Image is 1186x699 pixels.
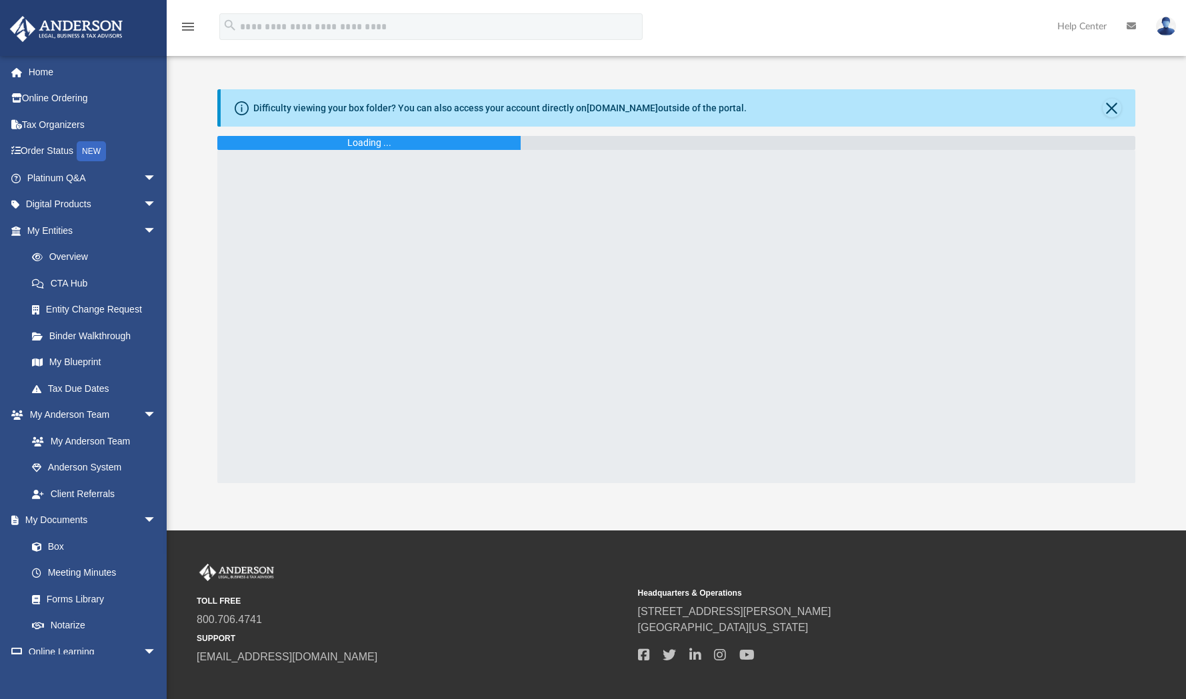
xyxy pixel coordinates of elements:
[19,533,163,560] a: Box
[19,323,177,349] a: Binder Walkthrough
[19,349,170,376] a: My Blueprint
[197,614,262,625] a: 800.706.4741
[143,191,170,219] span: arrow_drop_down
[143,507,170,534] span: arrow_drop_down
[253,101,747,115] div: Difficulty viewing your box folder? You can also access your account directly on outside of the p...
[1103,99,1121,117] button: Close
[9,191,177,218] a: Digital Productsarrow_drop_down
[9,165,177,191] a: Platinum Q&Aarrow_drop_down
[9,59,177,85] a: Home
[9,85,177,112] a: Online Ordering
[587,103,658,113] a: [DOMAIN_NAME]
[19,586,163,612] a: Forms Library
[638,622,809,633] a: [GEOGRAPHIC_DATA][US_STATE]
[143,638,170,666] span: arrow_drop_down
[197,595,629,607] small: TOLL FREE
[347,136,391,150] div: Loading ...
[19,612,170,639] a: Notarize
[143,165,170,192] span: arrow_drop_down
[197,632,629,644] small: SUPPORT
[19,454,170,481] a: Anderson System
[9,111,177,138] a: Tax Organizers
[1156,17,1176,36] img: User Pic
[77,141,106,161] div: NEW
[638,606,831,617] a: [STREET_ADDRESS][PERSON_NAME]
[9,138,177,165] a: Order StatusNEW
[19,375,177,402] a: Tax Due Dates
[19,428,163,454] a: My Anderson Team
[9,507,170,534] a: My Documentsarrow_drop_down
[19,480,170,507] a: Client Referrals
[143,217,170,245] span: arrow_drop_down
[19,297,177,323] a: Entity Change Request
[19,244,177,271] a: Overview
[6,16,127,42] img: Anderson Advisors Platinum Portal
[638,587,1070,599] small: Headquarters & Operations
[180,25,196,35] a: menu
[9,402,170,428] a: My Anderson Teamarrow_drop_down
[9,638,170,665] a: Online Learningarrow_drop_down
[143,402,170,429] span: arrow_drop_down
[223,18,237,33] i: search
[197,564,277,581] img: Anderson Advisors Platinum Portal
[180,19,196,35] i: menu
[9,217,177,244] a: My Entitiesarrow_drop_down
[197,651,377,662] a: [EMAIL_ADDRESS][DOMAIN_NAME]
[19,560,170,586] a: Meeting Minutes
[19,270,177,297] a: CTA Hub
